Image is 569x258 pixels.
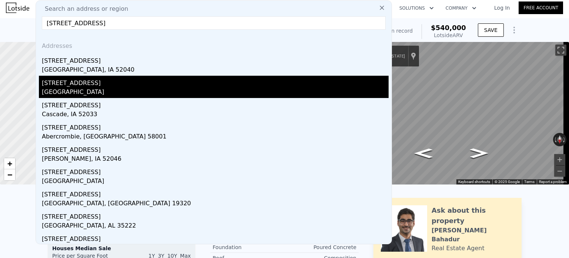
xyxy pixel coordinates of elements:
[432,205,514,226] div: Ask about this property
[42,177,389,187] div: [GEOGRAPHIC_DATA]
[6,3,29,13] img: Lotside
[554,154,565,165] button: Zoom in
[42,199,389,209] div: [GEOGRAPHIC_DATA], [GEOGRAPHIC_DATA] 19320
[524,180,535,184] a: Terms (opens in new tab)
[42,221,389,232] div: [GEOGRAPHIC_DATA], AL 35222
[432,226,514,244] div: [PERSON_NAME] Bahadur
[284,244,356,251] div: Poured Concrete
[440,1,482,15] button: Company
[213,244,284,251] div: Foundation
[42,165,389,177] div: [STREET_ADDRESS]
[339,42,569,184] div: Street View
[431,24,466,32] span: $540,000
[485,4,519,12] a: Log In
[42,244,389,254] div: [GEOGRAPHIC_DATA]
[339,42,569,184] div: Map
[42,110,389,120] div: Cascade, IA 52033
[555,45,566,56] button: Toggle fullscreen view
[42,120,389,132] div: [STREET_ADDRESS]
[432,244,485,253] div: Real Estate Agent
[42,187,389,199] div: [STREET_ADDRESS]
[431,32,466,39] div: Lotside ARV
[39,36,389,53] div: Addresses
[42,65,389,76] div: [GEOGRAPHIC_DATA], IA 52040
[42,76,389,88] div: [STREET_ADDRESS]
[42,143,389,154] div: [STREET_ADDRESS]
[539,180,567,184] a: Report a problem
[507,23,522,37] button: Show Options
[7,170,12,179] span: −
[4,169,15,180] a: Zoom out
[563,133,567,146] button: Rotate clockwise
[393,1,440,15] button: Solutions
[7,159,12,168] span: +
[554,166,565,177] button: Zoom out
[42,209,389,221] div: [STREET_ADDRESS]
[42,16,386,30] input: Enter an address, city, region, neighborhood or zip code
[42,88,389,98] div: [GEOGRAPHIC_DATA]
[42,232,389,244] div: [STREET_ADDRESS]
[411,52,416,60] a: Show location on map
[458,179,490,184] button: Keyboard shortcuts
[42,132,389,143] div: Abercrombie, [GEOGRAPHIC_DATA] 58001
[42,53,389,65] div: [STREET_ADDRESS]
[495,180,520,184] span: © 2025 Google
[42,98,389,110] div: [STREET_ADDRESS]
[42,154,389,165] div: [PERSON_NAME], IA 52046
[557,133,562,146] button: Reset the view
[52,245,191,252] div: Houses Median Sale
[462,146,496,160] path: Go West, 1st Ave E
[478,23,504,37] button: SAVE
[39,4,128,13] span: Search an address or region
[519,1,563,14] a: Free Account
[4,158,15,169] a: Zoom in
[407,146,440,160] path: Go East, 1st Ave E
[553,133,557,146] button: Rotate counterclockwise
